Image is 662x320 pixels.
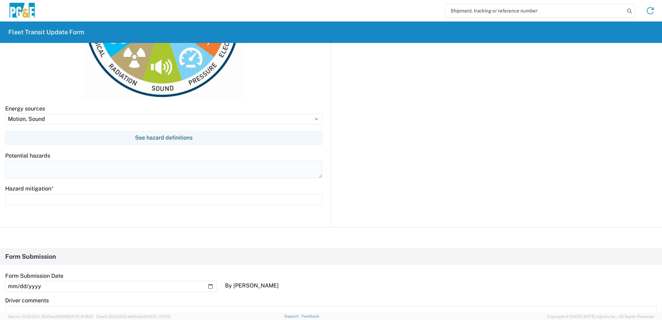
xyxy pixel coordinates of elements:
label: Driver comments [5,297,49,304]
span: [DATE] 17:21:12 [144,314,170,319]
button: See hazard definitions [5,131,322,145]
h2: Fleet Transit Update Form [8,28,84,36]
div: By [PERSON_NAME] [225,275,437,297]
label: Energy sources [5,105,45,113]
span: Server: 2025.20.0-32d5ea39505 [8,314,93,319]
label: Hazard mitigation [5,185,53,193]
a: Support [284,314,302,318]
span: [DATE] 10:18:31 [67,314,93,319]
a: Feedback [302,314,319,318]
span: Client: 2025.20.0-e640dba [96,314,170,319]
input: Shipment, tracking or reference number [445,4,625,17]
img: pge [8,3,36,19]
span: Copyright © [DATE]-[DATE] Agistix Inc., All Rights Reserved [547,313,654,320]
label: Potential hazards [5,152,50,160]
label: Form Submission Date [5,272,63,280]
